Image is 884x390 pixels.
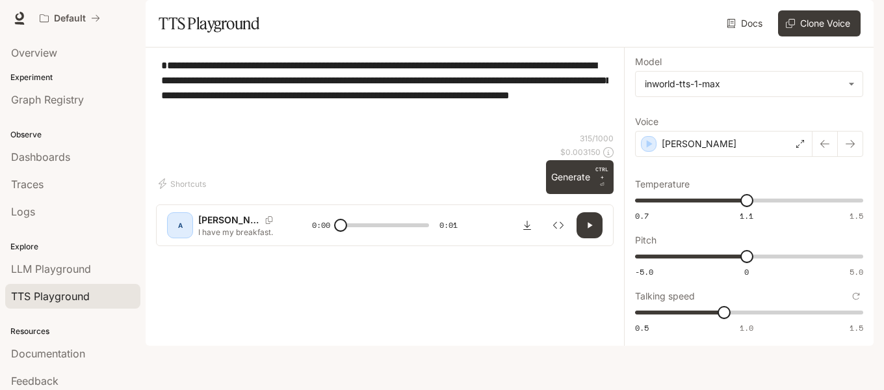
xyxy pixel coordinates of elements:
[595,165,608,189] p: ⏎
[635,210,649,221] span: 0.7
[260,216,278,224] button: Copy Voice ID
[740,210,753,221] span: 1.1
[740,322,753,333] span: 1.0
[635,236,656,245] p: Pitch
[580,133,614,144] p: 315 / 1000
[159,10,259,36] h1: TTS Playground
[546,160,614,194] button: GenerateCTRL +⏎
[54,13,86,24] p: Default
[635,322,649,333] span: 0.5
[635,117,658,126] p: Voice
[439,219,458,232] span: 0:01
[635,266,653,277] span: -5.0
[312,219,330,232] span: 0:00
[198,227,281,238] p: I have my breakfast.
[34,5,106,31] button: All workspaces
[636,72,863,96] div: inworld-tts-1-max
[514,212,540,238] button: Download audio
[545,212,571,238] button: Inspect
[560,146,601,158] p: $ 0.003150
[744,266,749,277] span: 0
[645,77,842,91] div: inworld-tts-1-max
[849,289,863,303] button: Reset to default
[850,322,863,333] span: 1.5
[156,173,211,194] button: Shortcuts
[635,292,695,301] p: Talking speed
[724,10,768,36] a: Docs
[635,180,690,189] p: Temperature
[635,57,662,66] p: Model
[662,137,736,150] p: [PERSON_NAME]
[198,214,260,227] p: [PERSON_NAME]
[595,165,608,181] p: CTRL +
[850,266,863,277] span: 5.0
[850,210,863,221] span: 1.5
[170,215,190,236] div: A
[778,10,861,36] button: Clone Voice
